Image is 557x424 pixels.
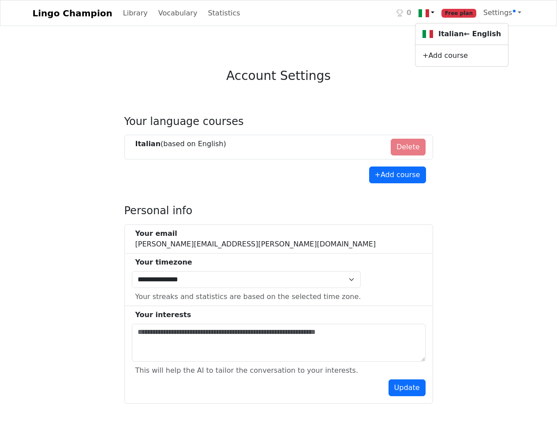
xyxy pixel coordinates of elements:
[135,139,226,149] div: (based on English )
[124,115,433,128] h4: Your language courses
[419,8,429,19] img: it.svg
[407,8,411,18] span: 0
[438,4,480,22] a: Free plan
[135,228,376,239] div: Your email
[369,167,426,183] button: +Add course
[389,379,426,396] button: Update
[135,257,361,268] div: Your timezone
[415,49,508,63] a: +Add course
[480,4,525,22] a: Settings
[422,29,433,39] img: it.svg
[135,140,161,148] strong: Italian
[135,228,376,250] div: [PERSON_NAME][EMAIL_ADDRESS][PERSON_NAME][DOMAIN_NAME]
[483,8,516,17] span: Settings
[135,310,426,320] div: Your interests
[393,4,415,22] a: 0
[132,271,361,288] select: Select Time Zone
[135,365,358,376] div: This will help the AI to tailor the conversation to your interests.
[415,27,508,42] a: Italian← English
[226,68,331,83] h3: Account Settings
[124,204,433,217] h4: Personal info
[155,4,201,22] a: Vocabulary
[441,9,476,18] span: Free plan
[204,4,243,22] a: Statistics
[33,4,112,22] a: Lingo Champion
[120,4,151,22] a: Library
[135,291,361,302] div: Your streaks and statistics are based on the selected time zone.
